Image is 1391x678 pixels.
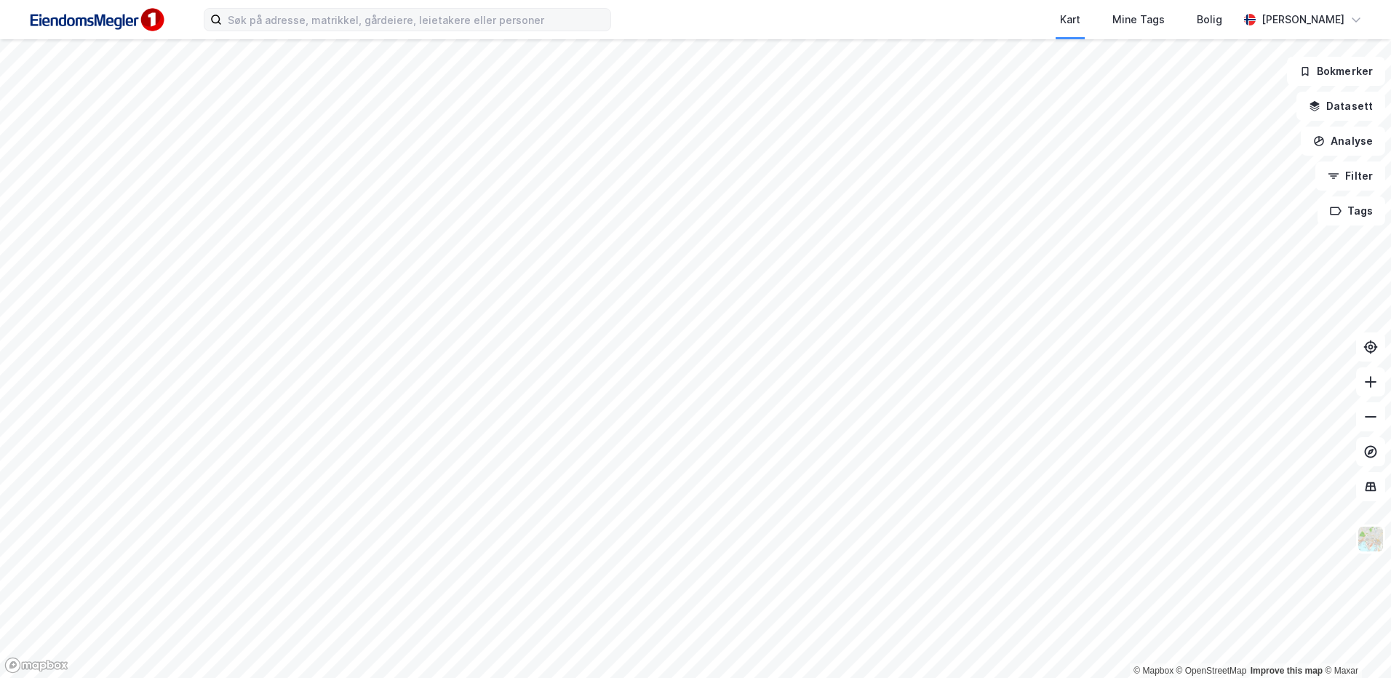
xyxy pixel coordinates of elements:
[1357,525,1384,553] img: Z
[1315,161,1385,191] button: Filter
[1287,57,1385,86] button: Bokmerker
[1176,666,1247,676] a: OpenStreetMap
[4,657,68,674] a: Mapbox homepage
[1318,608,1391,678] div: Kontrollprogram for chat
[222,9,610,31] input: Søk på adresse, matrikkel, gårdeiere, leietakere eller personer
[1318,196,1385,226] button: Tags
[23,4,169,36] img: F4PB6Px+NJ5v8B7XTbfpPpyloAAAAASUVORK5CYII=
[1301,127,1385,156] button: Analyse
[1060,11,1080,28] div: Kart
[1262,11,1344,28] div: [PERSON_NAME]
[1318,608,1391,678] iframe: Chat Widget
[1133,666,1173,676] a: Mapbox
[1197,11,1222,28] div: Bolig
[1112,11,1165,28] div: Mine Tags
[1251,666,1323,676] a: Improve this map
[1296,92,1385,121] button: Datasett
